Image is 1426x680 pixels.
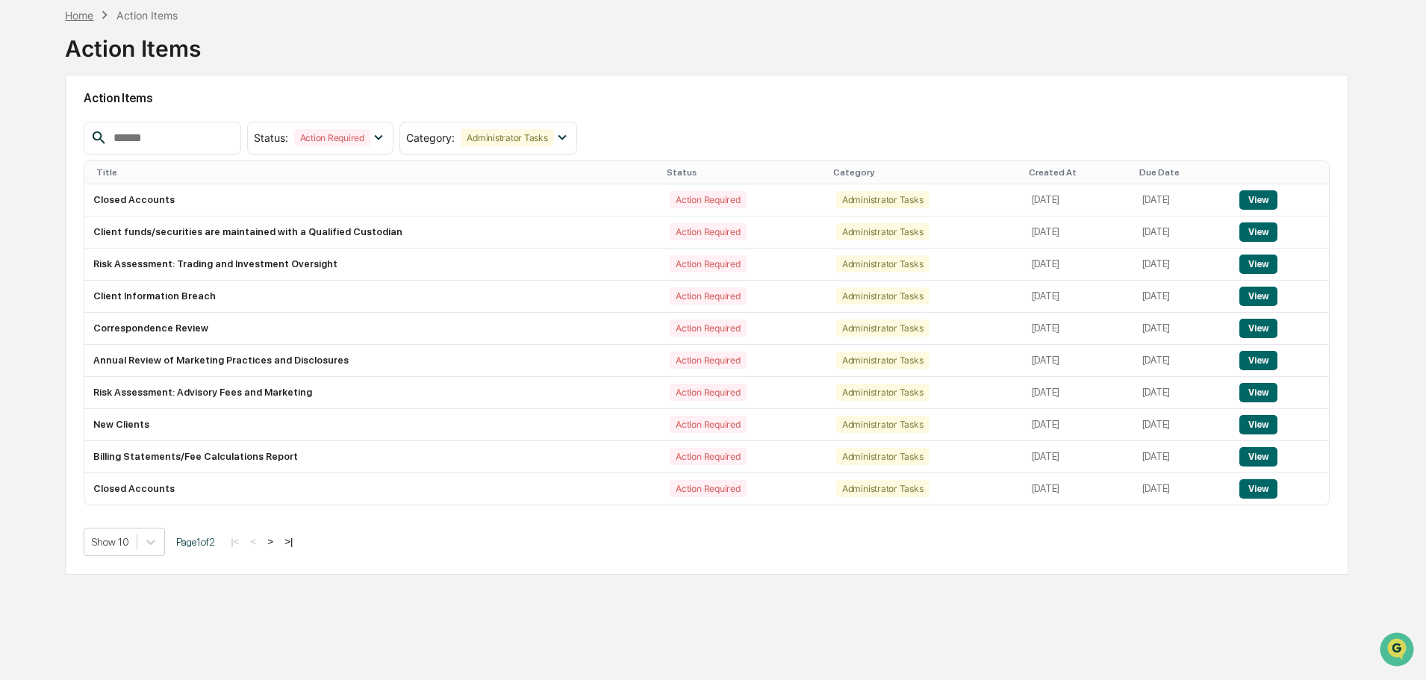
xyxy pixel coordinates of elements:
button: View [1239,287,1277,306]
span: Preclearance [30,188,96,203]
button: < [246,535,261,548]
td: [DATE] [1023,249,1133,281]
button: View [1239,447,1277,467]
td: Correspondence Review [84,313,661,345]
div: Administrator Tasks [836,255,929,272]
p: How can we help? [15,31,272,55]
h2: Action Items [84,91,1330,105]
span: Pylon [149,253,181,264]
div: Action Required [294,129,370,146]
div: Action Required [670,223,746,240]
div: Created At [1029,167,1127,178]
div: Home [65,9,93,22]
div: Administrator Tasks [836,223,929,240]
td: [DATE] [1133,281,1230,313]
td: Closed Accounts [84,473,661,505]
td: [DATE] [1023,345,1133,377]
a: View [1239,483,1277,494]
div: Action Required [670,480,746,497]
div: Action Required [670,352,746,369]
div: Action Required [670,191,746,208]
span: Category : [406,131,455,144]
td: [DATE] [1023,216,1133,249]
a: Powered byPylon [105,252,181,264]
a: View [1239,419,1277,430]
td: Closed Accounts [84,184,661,216]
button: Start new chat [254,119,272,137]
button: |< [226,535,243,548]
a: View [1239,258,1277,269]
button: View [1239,479,1277,499]
td: Client funds/securities are maintained with a Qualified Custodian [84,216,661,249]
td: [DATE] [1023,377,1133,409]
span: Data Lookup [30,216,94,231]
td: [DATE] [1023,441,1133,473]
div: Administrator Tasks [836,319,929,337]
div: Administrator Tasks [836,352,929,369]
div: Administrator Tasks [836,448,929,465]
a: View [1239,355,1277,366]
div: Administrator Tasks [836,416,929,433]
button: View [1239,255,1277,274]
div: Action Required [670,416,746,433]
td: Risk Assessment: Trading and Investment Oversight [84,249,661,281]
div: Status [667,167,821,178]
td: [DATE] [1133,409,1230,441]
td: [DATE] [1133,216,1230,249]
div: Administrator Tasks [836,191,929,208]
div: Action Required [670,319,746,337]
td: New Clients [84,409,661,441]
button: View [1239,222,1277,242]
img: 1746055101610-c473b297-6a78-478c-a979-82029cc54cd1 [15,114,42,141]
div: Action Items [65,23,201,62]
button: View [1239,319,1277,338]
div: Action Required [670,287,746,305]
td: Annual Review of Marketing Practices and Disclosures [84,345,661,377]
div: Action Required [670,255,746,272]
div: Title [96,167,655,178]
span: Page 1 of 2 [176,536,215,548]
td: [DATE] [1133,441,1230,473]
button: View [1239,415,1277,434]
td: [DATE] [1133,345,1230,377]
td: Billing Statements/Fee Calculations Report [84,441,661,473]
div: We're available if you need us! [51,129,189,141]
td: [DATE] [1133,184,1230,216]
button: > [263,535,278,548]
div: Administrator Tasks [836,480,929,497]
div: Start new chat [51,114,245,129]
td: Risk Assessment: Advisory Fees and Marketing [84,377,661,409]
a: View [1239,290,1277,302]
div: 🗄️ [108,190,120,202]
td: [DATE] [1023,281,1133,313]
td: [DATE] [1133,313,1230,345]
div: Category [833,167,1017,178]
button: View [1239,190,1277,210]
a: View [1239,194,1277,205]
div: Administrator Tasks [461,129,553,146]
span: Status : [254,131,288,144]
span: Attestations [123,188,185,203]
a: View [1239,322,1277,334]
td: [DATE] [1023,473,1133,505]
div: Due Date [1139,167,1224,178]
div: Action Required [670,384,746,401]
a: View [1239,387,1277,398]
a: View [1239,451,1277,462]
a: 🗄️Attestations [102,182,191,209]
td: [DATE] [1023,184,1133,216]
button: View [1239,351,1277,370]
div: 🖐️ [15,190,27,202]
a: 🔎Data Lookup [9,210,100,237]
td: Client Information Breach [84,281,661,313]
div: Administrator Tasks [836,384,929,401]
td: [DATE] [1023,313,1133,345]
button: >| [280,535,297,548]
td: [DATE] [1133,377,1230,409]
button: View [1239,383,1277,402]
iframe: Open customer support [1378,631,1419,671]
td: [DATE] [1133,249,1230,281]
div: Action Items [116,9,178,22]
div: Administrator Tasks [836,287,929,305]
